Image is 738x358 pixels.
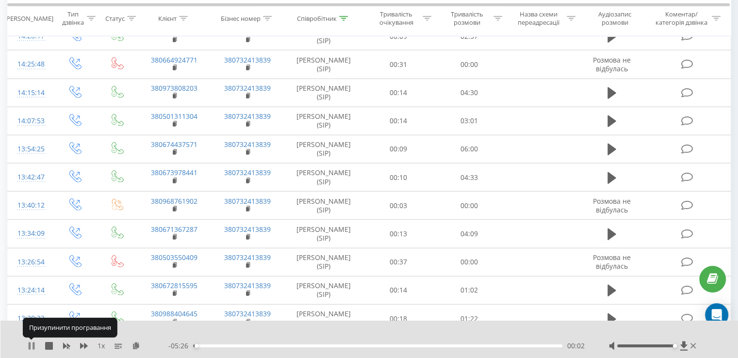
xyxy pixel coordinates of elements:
[363,276,434,304] td: 00:14
[372,10,421,27] div: Тривалість очікування
[284,79,363,107] td: [PERSON_NAME] (SIP)
[363,163,434,192] td: 00:10
[105,14,125,22] div: Статус
[17,253,43,272] div: 13:26:54
[224,168,271,177] a: 380732413839
[363,50,434,79] td: 00:31
[672,344,676,348] div: Accessibility label
[23,318,117,337] div: Призупинити програвання
[284,50,363,79] td: [PERSON_NAME] (SIP)
[593,196,631,214] span: Розмова не відбулась
[61,10,84,27] div: Тип дзвінка
[151,168,197,177] a: 380673978441
[284,248,363,276] td: [PERSON_NAME] (SIP)
[151,83,197,93] a: 380973808203
[363,305,434,333] td: 00:18
[434,220,504,248] td: 04:09
[224,83,271,93] a: 380732413839
[284,192,363,220] td: [PERSON_NAME] (SIP)
[284,305,363,333] td: [PERSON_NAME] (SIP)
[17,281,43,300] div: 13:24:14
[224,309,271,318] a: 380732413839
[434,50,504,79] td: 00:00
[434,135,504,163] td: 06:00
[363,79,434,107] td: 00:14
[284,276,363,304] td: [PERSON_NAME] (SIP)
[587,10,643,27] div: Аудіозапис розмови
[363,135,434,163] td: 00:09
[17,309,43,328] div: 13:20:33
[363,248,434,276] td: 00:37
[151,281,197,290] a: 380672815595
[224,196,271,206] a: 380732413839
[17,83,43,102] div: 14:15:14
[297,14,337,22] div: Співробітник
[224,140,271,149] a: 380732413839
[195,344,198,348] div: Accessibility label
[151,112,197,121] a: 380501311304
[434,163,504,192] td: 04:33
[284,135,363,163] td: [PERSON_NAME] (SIP)
[17,55,43,74] div: 14:25:48
[151,140,197,149] a: 380674437571
[363,107,434,135] td: 00:14
[434,276,504,304] td: 01:02
[284,107,363,135] td: [PERSON_NAME] (SIP)
[705,303,728,326] div: Open Intercom Messenger
[224,253,271,262] a: 380732413839
[98,341,105,351] span: 1 x
[434,107,504,135] td: 03:01
[151,253,197,262] a: 380503550409
[168,341,193,351] span: - 05:26
[17,196,43,215] div: 13:40:12
[513,10,564,27] div: Назва схеми переадресації
[17,224,43,243] div: 13:34:09
[17,140,43,159] div: 13:54:25
[224,112,271,121] a: 380732413839
[593,55,631,73] span: Розмова не відбулась
[17,168,43,187] div: 13:42:47
[363,220,434,248] td: 00:13
[284,220,363,248] td: [PERSON_NAME] (SIP)
[434,248,504,276] td: 00:00
[224,55,271,65] a: 380732413839
[158,14,177,22] div: Клієнт
[151,225,197,234] a: 380671367287
[221,14,261,22] div: Бізнес номер
[4,14,53,22] div: [PERSON_NAME]
[224,225,271,234] a: 380732413839
[151,55,197,65] a: 380664924771
[151,196,197,206] a: 380968761902
[653,10,709,27] div: Коментар/категорія дзвінка
[567,341,585,351] span: 00:02
[363,192,434,220] td: 00:03
[434,305,504,333] td: 01:22
[284,163,363,192] td: [PERSON_NAME] (SIP)
[443,10,491,27] div: Тривалість розмови
[434,79,504,107] td: 04:30
[593,253,631,271] span: Розмова не відбулась
[224,281,271,290] a: 380732413839
[434,192,504,220] td: 00:00
[17,112,43,130] div: 14:07:53
[151,309,197,318] a: 380988404645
